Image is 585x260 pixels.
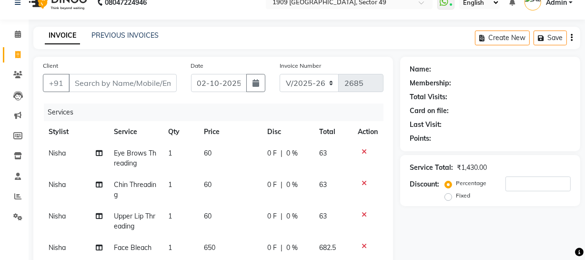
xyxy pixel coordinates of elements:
label: Percentage [456,179,486,187]
span: 0 F [267,243,277,253]
span: 1 [168,212,172,220]
span: 63 [320,149,327,157]
span: 63 [320,212,327,220]
th: Stylist [43,121,108,143]
div: Card on file: [410,106,449,116]
div: Services [44,104,391,121]
div: Last Visit: [410,120,442,130]
th: Total [314,121,353,143]
label: Fixed [456,191,470,200]
th: Price [198,121,262,143]
div: Discount: [410,179,439,189]
input: Search by Name/Mobile/Email/Code [69,74,177,92]
div: Total Visits: [410,92,447,102]
span: 0 F [267,148,277,158]
span: 63 [320,180,327,189]
span: 0 % [286,211,298,221]
a: INVOICE [45,27,80,44]
span: 1 [168,180,172,189]
span: Face Bleach [114,243,151,252]
span: Nisha [49,180,66,189]
div: Service Total: [410,163,453,173]
span: 0 % [286,243,298,253]
label: Client [43,62,58,70]
div: ₹1,430.00 [457,163,487,173]
span: 0 F [267,180,277,190]
th: Qty [162,121,199,143]
span: Upper Lip Threading [114,212,155,230]
span: 682.5 [320,243,336,252]
div: Membership: [410,78,451,88]
a: PREVIOUS INVOICES [91,31,159,40]
span: 0 % [286,148,298,158]
label: Date [191,62,204,70]
span: 60 [204,180,212,189]
span: Chin Threading [114,180,156,199]
span: 1 [168,243,172,252]
span: 60 [204,149,212,157]
span: Eye Brows Threading [114,149,156,167]
label: Invoice Number [280,62,321,70]
span: Nisha [49,212,66,220]
span: Nisha [49,149,66,157]
span: 1 [168,149,172,157]
span: 0 F [267,211,277,221]
span: | [281,211,282,221]
th: Service [108,121,162,143]
span: | [281,148,282,158]
th: Disc [262,121,314,143]
span: | [281,243,282,253]
button: +91 [43,74,70,92]
span: 650 [204,243,215,252]
span: 60 [204,212,212,220]
span: | [281,180,282,190]
div: Points: [410,134,431,144]
span: 0 % [286,180,298,190]
span: Nisha [49,243,66,252]
button: Create New [475,31,530,45]
th: Action [352,121,383,143]
button: Save [534,31,567,45]
div: Name: [410,64,431,74]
